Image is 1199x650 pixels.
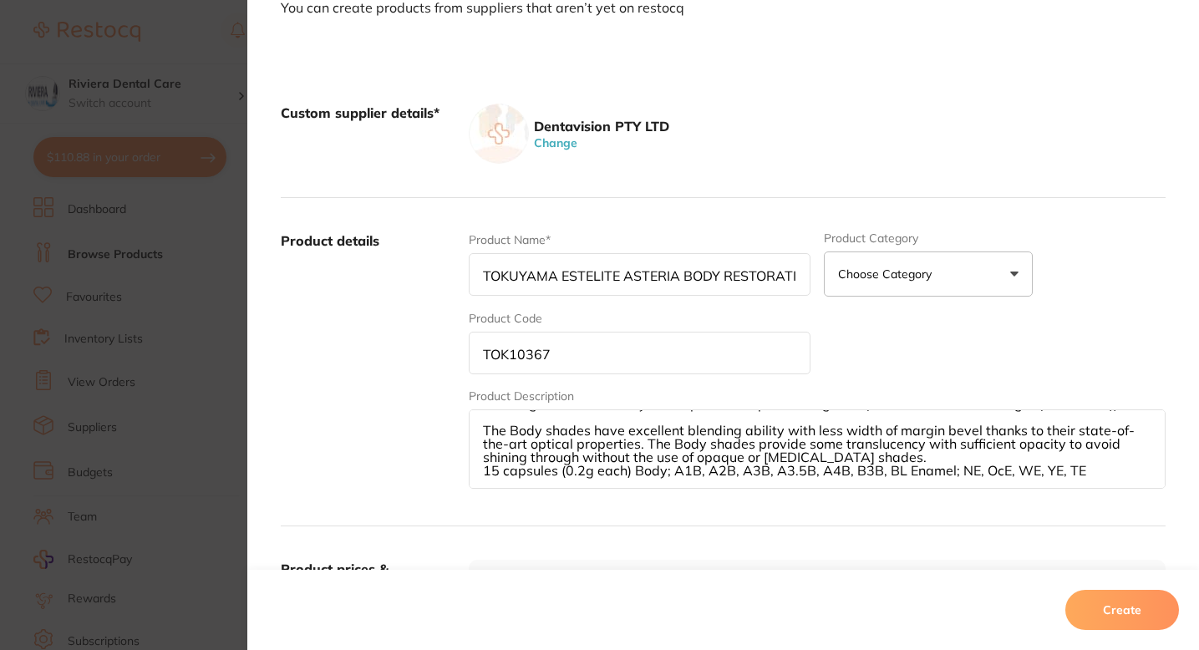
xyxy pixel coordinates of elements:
button: Choose Category [824,251,1033,297]
aside: Dentavision PTY LTD [529,117,669,135]
img: supplier image [469,104,529,164]
label: Product Description [469,389,574,403]
button: Change [529,135,582,150]
label: Product prices & variations [281,561,389,596]
label: Product Code [469,312,542,325]
textarea: PALFIQUE ASTERIA universal composite system is focused on simplified restorative therapy and outs... [469,409,1166,489]
label: Product Category [824,231,1033,245]
button: Create [1065,590,1179,630]
label: Product Name* [469,233,551,246]
label: Custom supplier details* [281,104,455,164]
label: Product details [281,231,455,492]
p: Choose Category [838,266,938,282]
